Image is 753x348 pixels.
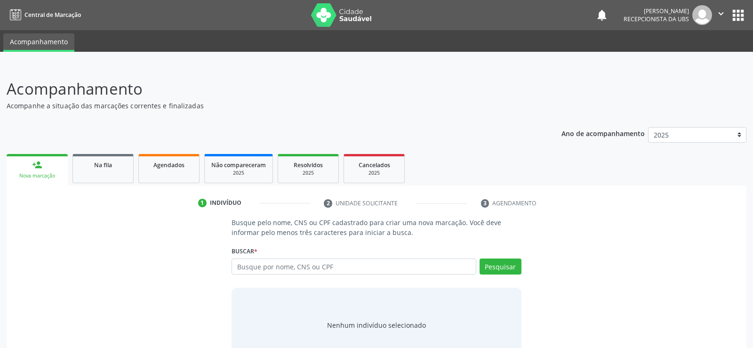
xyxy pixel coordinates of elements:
a: Acompanhamento [3,33,74,52]
a: Central de Marcação [7,7,81,23]
p: Ano de acompanhamento [561,127,645,139]
button: Pesquisar [480,259,521,275]
i:  [716,8,726,19]
button:  [712,5,730,25]
div: Nova marcação [13,172,61,179]
button: apps [730,7,746,24]
span: Recepcionista da UBS [624,15,689,23]
label: Buscar [232,244,257,259]
span: Cancelados [359,161,390,169]
p: Acompanhamento [7,77,524,101]
p: Busque pelo nome, CNS ou CPF cadastrado para criar uma nova marcação. Você deve informar pelo men... [232,218,521,237]
div: 2025 [211,170,266,177]
div: [PERSON_NAME] [624,7,689,15]
div: 2025 [285,170,332,177]
div: Nenhum indivíduo selecionado [327,320,426,330]
span: Central de Marcação [24,11,81,19]
div: Indivíduo [210,199,241,207]
div: 1 [198,199,207,207]
span: Resolvidos [294,161,323,169]
div: person_add [32,160,42,170]
span: Na fila [94,161,112,169]
input: Busque por nome, CNS ou CPF [232,259,476,275]
span: Agendados [153,161,184,169]
img: img [692,5,712,25]
p: Acompanhe a situação das marcações correntes e finalizadas [7,101,524,111]
div: 2025 [351,170,398,177]
span: Não compareceram [211,161,266,169]
button: notifications [595,8,609,22]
